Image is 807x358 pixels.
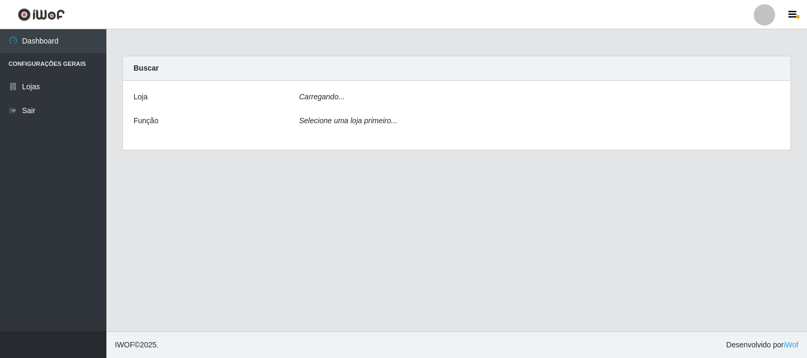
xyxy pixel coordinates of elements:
[134,115,159,126] label: Função
[18,8,65,21] img: CoreUI Logo
[115,339,159,351] span: © 2025 .
[299,116,397,125] i: Selecione uma loja primeiro...
[134,91,147,103] label: Loja
[134,64,159,72] strong: Buscar
[115,340,135,349] span: IWOF
[726,339,798,351] span: Desenvolvido por
[299,92,345,101] i: Carregando...
[784,340,798,349] a: iWof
